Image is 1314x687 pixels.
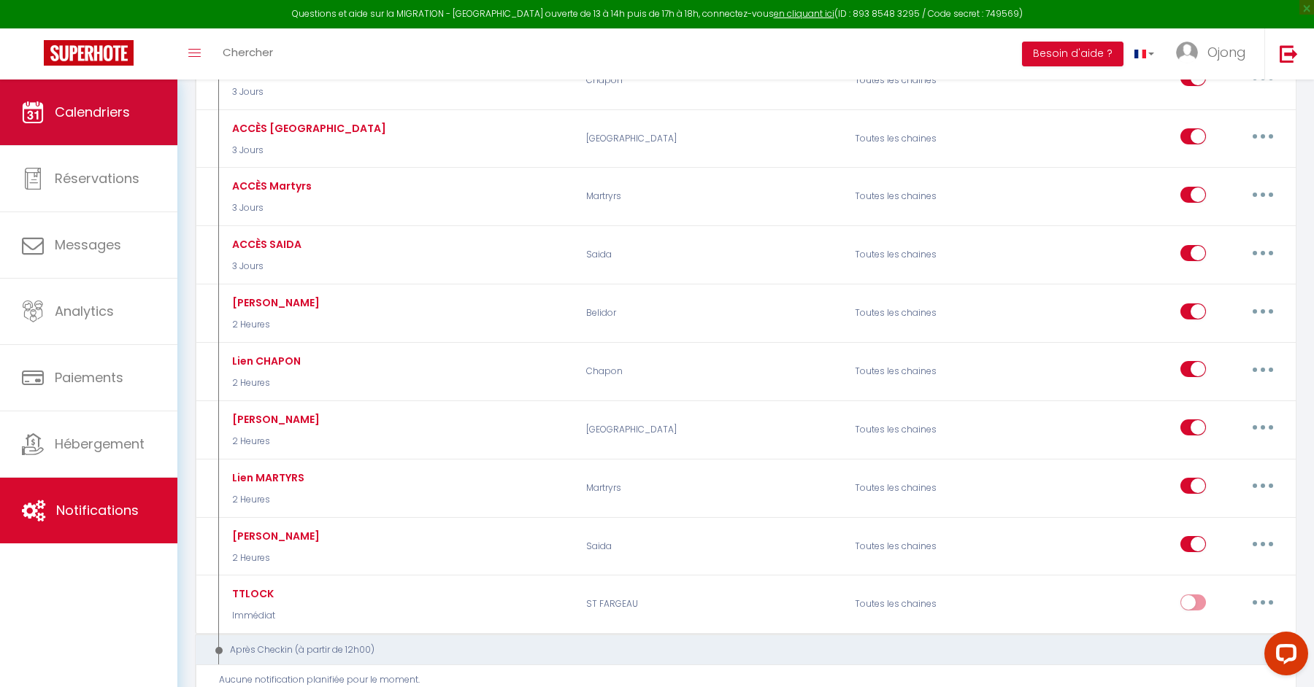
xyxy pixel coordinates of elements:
span: Ojong [1207,43,1246,61]
a: Chercher [212,28,284,79]
div: Lien MARTYRS [228,470,304,486]
div: Lien CHAPON [228,353,301,369]
div: TTLOCK [228,586,275,602]
div: Toutes les chaines [845,583,1024,626]
p: 3 Jours [228,201,312,215]
p: 3 Jours [228,144,386,158]
div: Toutes les chaines [845,234,1024,276]
p: Saida [577,525,845,567]
p: Belidor [577,292,845,335]
div: Toutes les chaines [845,292,1024,335]
div: ACCÈS [GEOGRAPHIC_DATA] [228,120,386,136]
a: ... Ojong [1165,28,1264,79]
p: 2 Heures [228,551,320,565]
p: 3 Jours [228,85,315,99]
div: Toutes les chaines [845,117,1024,160]
div: Après Checkin (à partir de 12h00) [209,643,1262,657]
p: [GEOGRAPHIC_DATA] [577,117,845,160]
span: Messages [55,236,121,254]
a: en cliquant ici [774,7,834,20]
p: 3 Jours [228,260,301,273]
div: [PERSON_NAME] [228,411,320,427]
p: 2 Heures [228,318,320,332]
p: Martryrs [577,176,845,218]
p: Chapon [577,59,845,101]
p: Immédiat [228,609,275,623]
span: Analytics [55,302,114,320]
div: Aucune notification planifiée pour le moment. [219,673,1283,687]
span: Hébergement [55,435,145,453]
span: Réservations [55,169,139,187]
span: Notifications [56,501,139,519]
button: Besoin d'aide ? [1022,42,1123,66]
p: [GEOGRAPHIC_DATA] [577,408,845,451]
span: Chercher [223,44,273,60]
span: Calendriers [55,103,130,121]
p: 2 Heures [228,435,320,449]
iframe: LiveChat chat widget [1253,626,1314,687]
p: Martryrs [577,467,845,509]
p: 2 Heures [228,493,304,507]
span: Paiements [55,368,123,387]
img: Super Booking [44,40,134,66]
img: logout [1280,44,1298,63]
div: Toutes les chaines [845,467,1024,509]
div: ACCÈS SAIDA [228,236,301,252]
div: ACCÈS Martyrs [228,178,312,194]
div: [PERSON_NAME] [228,295,320,311]
p: Saida [577,234,845,276]
div: [PERSON_NAME] [228,528,320,544]
div: Toutes les chaines [845,176,1024,218]
p: 2 Heures [228,376,301,390]
img: ... [1176,42,1198,63]
div: Toutes les chaines [845,59,1024,101]
div: Toutes les chaines [845,525,1024,567]
div: Toutes les chaines [845,408,1024,451]
div: Toutes les chaines [845,350,1024,392]
p: ST FARGEAU [577,583,845,626]
p: Chapon [577,350,845,392]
